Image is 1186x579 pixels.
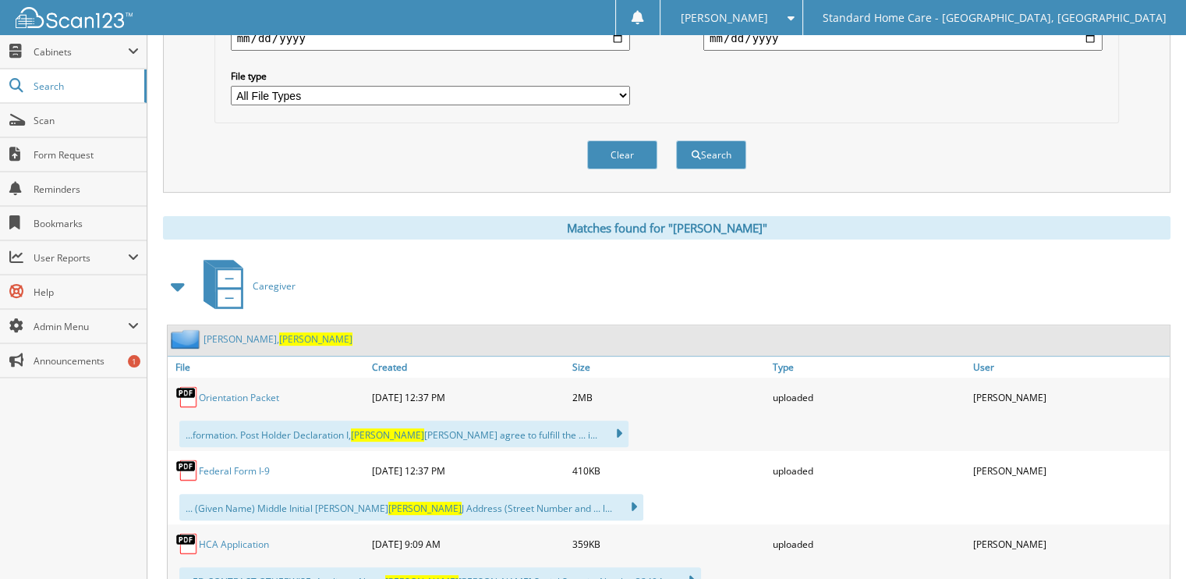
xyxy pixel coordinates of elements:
span: Announcements [34,354,139,368]
span: Standard Home Care - [GEOGRAPHIC_DATA], [GEOGRAPHIC_DATA] [823,13,1167,23]
input: start [231,26,630,51]
span: Caregiver [253,279,296,293]
img: scan123-logo-white.svg [16,7,133,28]
a: HCA Application [199,538,269,551]
span: User Reports [34,251,128,265]
span: Bookmarks [34,217,139,230]
a: File [168,357,368,378]
div: Matches found for "[PERSON_NAME]" [163,216,1170,240]
div: [DATE] 12:37 PM [368,455,568,486]
div: ...formation. Post Holder Declaration I, [PERSON_NAME] agree to fulfill the ... i... [179,421,628,447]
img: folder2.png [171,329,204,349]
a: Federal Form I-9 [199,464,270,478]
div: uploaded [769,382,969,413]
button: Clear [587,140,657,169]
span: Scan [34,114,139,127]
a: Created [368,357,568,378]
a: Type [769,357,969,378]
div: 359KB [568,528,769,559]
a: Caregiver [194,255,296,317]
span: [PERSON_NAME] [680,13,767,23]
span: Admin Menu [34,320,128,333]
div: 2MB [568,382,769,413]
img: PDF.png [175,532,199,556]
div: [DATE] 9:09 AM [368,528,568,559]
div: [PERSON_NAME] [969,528,1170,559]
img: PDF.png [175,459,199,482]
div: 1 [128,355,140,368]
div: [PERSON_NAME] [969,455,1170,486]
iframe: Chat Widget [1108,504,1186,579]
div: [PERSON_NAME] [969,382,1170,413]
a: Orientation Packet [199,391,279,404]
span: Reminders [34,183,139,196]
span: Cabinets [34,45,128,59]
a: Size [568,357,769,378]
input: end [703,26,1103,51]
div: uploaded [769,455,969,486]
span: Form Request [34,148,139,162]
div: ... (Given Name) Middle Initial [PERSON_NAME] J Address (Street Number and ... l... [179,494,643,520]
span: [PERSON_NAME] [388,502,462,515]
div: 410KB [568,455,769,486]
span: [PERSON_NAME] [351,428,424,442]
span: Help [34,286,139,299]
span: [PERSON_NAME] [279,332,352,346]
a: User [969,357,1170,378]
span: Search [34,80,136,93]
label: File type [231,69,630,83]
div: uploaded [769,528,969,559]
button: Search [676,140,746,169]
div: [DATE] 12:37 PM [368,382,568,413]
a: [PERSON_NAME],[PERSON_NAME] [204,332,352,346]
img: PDF.png [175,385,199,409]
